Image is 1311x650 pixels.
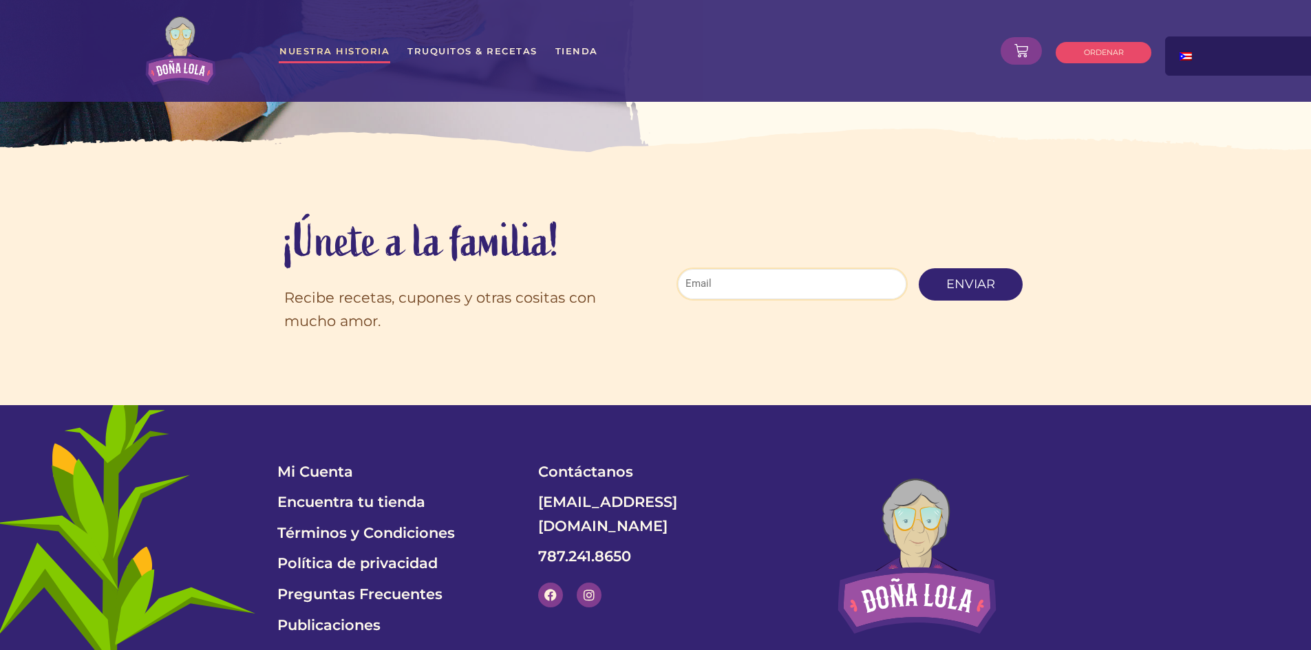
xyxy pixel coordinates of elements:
a: Encuentra tu tienda [277,490,511,514]
a: Preguntas Frecuentes [277,583,511,607]
span: ORDENAR [1084,49,1124,56]
span: Preguntas Frecuentes [277,583,443,607]
h3: ¡Únete a la familia! [284,211,635,272]
p: Recibe recetas, cupones y otras cositas con mucho amor. [284,286,635,334]
img: Spanish [1180,52,1192,61]
a: Política de privacidad [277,552,511,576]
a: Tienda [555,39,599,63]
a: Truquitos & Recetas [407,39,538,63]
a: Mi Cuenta [277,460,511,484]
a: Nuestra Historia [279,39,390,63]
a: ORDENAR [1056,42,1151,63]
span: Encuentra tu tienda [277,490,425,514]
span: Publicaciones [277,614,381,638]
a: Términos y Condiciones [277,521,511,545]
span: Términos y Condiciones [277,521,455,545]
a: [EMAIL_ADDRESS][DOMAIN_NAME] [538,490,772,538]
span: Mi Cuenta [277,460,353,484]
a: 787.241.8650 [538,545,772,569]
input: Email [676,268,908,301]
span: Contáctanos [538,460,633,484]
span: 787.241.8650 [538,545,631,569]
span: Política de privacidad [277,552,438,576]
button: Enviar [919,268,1023,301]
a: Publicaciones [277,614,511,638]
span: Enviar [946,278,995,290]
nav: Menu [279,39,899,63]
a: Contáctanos [538,460,772,484]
